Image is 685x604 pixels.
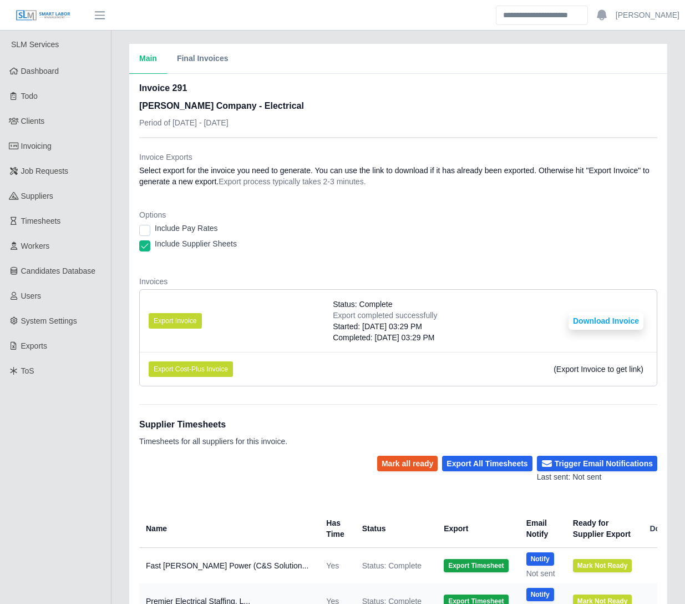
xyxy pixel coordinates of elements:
span: Timesheets [21,217,61,225]
div: Export completed successfully [333,310,437,321]
h1: Supplier Timesheets [139,418,287,431]
span: Exports [21,341,47,350]
span: (Export Invoice to get link) [554,365,643,374]
dt: Options [139,209,657,220]
dt: Invoice Exports [139,152,657,163]
span: SLM Services [11,40,59,49]
span: Candidates Database [21,266,96,275]
span: Status: Complete [362,560,422,571]
th: Status [353,510,435,548]
span: System Settings [21,316,77,325]
div: Not sent [526,568,555,579]
p: Period of [DATE] - [DATE] [139,117,304,128]
th: Export [435,510,517,548]
th: Email Notify [517,510,564,548]
label: Include Pay Rates [155,223,218,234]
span: Clients [21,117,45,125]
button: Notify [526,588,554,601]
dt: Invoices [139,276,657,287]
span: Todo [21,92,38,100]
span: ToS [21,366,34,375]
button: Export Invoice [149,313,202,329]
p: Timesheets for all suppliers for this invoice. [139,436,287,447]
button: Export Timesheet [444,559,508,572]
th: Name [139,510,317,548]
button: Export All Timesheets [442,456,532,471]
td: Fast [PERSON_NAME] Power (C&S Solution... [139,548,317,584]
div: Last sent: Not sent [537,471,657,483]
button: Trigger Email Notifications [537,456,657,471]
span: Job Requests [21,167,69,175]
h3: [PERSON_NAME] Company - Electrical [139,99,304,113]
span: Export process typically takes 2-3 minutes. [219,177,366,186]
span: Dashboard [21,67,59,75]
span: Status: Complete [333,299,392,310]
h2: Invoice 291 [139,82,304,95]
span: Suppliers [21,192,53,200]
div: Completed: [DATE] 03:29 PM [333,332,437,343]
button: Mark Not Ready [573,559,632,572]
span: Workers [21,241,50,250]
td: Yes [317,548,353,584]
a: [PERSON_NAME] [616,9,679,21]
button: Mark all ready [377,456,438,471]
span: Invoicing [21,142,52,150]
button: Main [129,44,167,74]
button: Export Cost-Plus Invoice [149,361,233,377]
button: Download Invoice [569,312,643,330]
img: SLM Logo [16,9,71,22]
th: Has Time [317,510,353,548]
input: Search [496,6,588,25]
span: Users [21,291,42,300]
th: Ready for Supplier Export [564,510,641,548]
dd: Select export for the invoice you need to generate. You can use the link to download if it has al... [139,165,657,187]
button: Notify [526,552,554,566]
a: Download Invoice [569,316,643,325]
div: Started: [DATE] 03:29 PM [333,321,437,332]
button: Final Invoices [167,44,239,74]
label: Include Supplier Sheets [155,238,237,249]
